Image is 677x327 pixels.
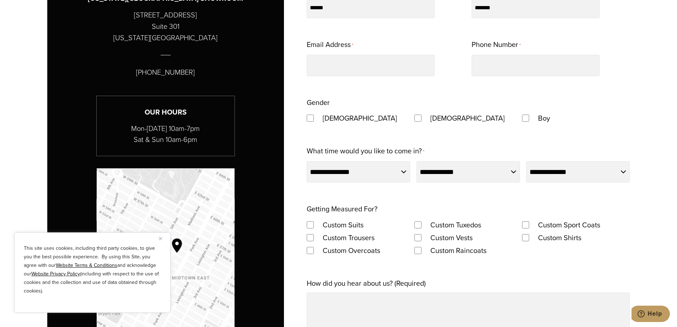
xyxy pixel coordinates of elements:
[423,231,480,244] label: Custom Vests
[113,9,217,43] p: [STREET_ADDRESS] Suite 301 [US_STATE][GEOGRAPHIC_DATA]
[307,277,426,290] label: How did you hear about us? (Required)
[97,123,235,145] p: Mon-[DATE] 10am-7pm Sat & Sun 10am-6pm
[307,144,424,158] label: What time would you like to come in?
[472,38,521,52] label: Phone Number
[316,244,387,257] label: Custom Overcoats
[316,112,404,125] label: [DEMOGRAPHIC_DATA]
[31,270,80,278] a: Website Privacy Policy
[24,244,161,295] p: This site uses cookies, including third party cookies, to give you the best possible experience. ...
[97,107,235,118] h3: Our Hours
[316,218,371,231] label: Custom Suits
[307,38,353,52] label: Email Address
[423,218,488,231] label: Custom Tuxedos
[56,262,117,269] a: Website Terms & Conditions
[316,231,382,244] label: Custom Trousers
[531,231,589,244] label: Custom Shirts
[423,112,512,125] label: [DEMOGRAPHIC_DATA]
[159,234,167,243] button: Close
[632,306,670,323] iframe: Opens a widget where you can chat to one of our agents
[136,67,195,78] p: [PHONE_NUMBER]
[531,112,557,125] label: Boy
[159,237,162,240] img: Close
[307,96,330,109] legend: Gender
[423,244,494,257] label: Custom Raincoats
[531,218,607,231] label: Custom Sport Coats
[307,202,377,215] legend: Getting Measured For?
